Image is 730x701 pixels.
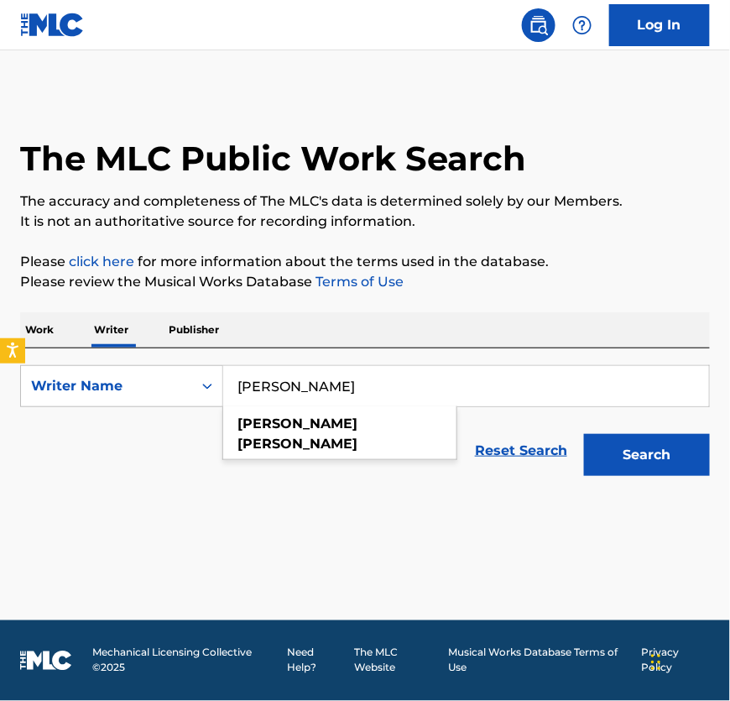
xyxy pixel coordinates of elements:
[20,138,526,180] h1: The MLC Public Work Search
[89,312,133,348] p: Writer
[609,4,710,46] a: Log In
[572,15,592,35] img: help
[20,191,710,212] p: The accuracy and completeness of The MLC's data is determined solely by our Members.
[641,646,710,676] a: Privacy Policy
[31,376,182,396] div: Writer Name
[237,436,357,452] strong: [PERSON_NAME]
[646,620,730,701] iframe: Chat Widget
[20,252,710,272] p: Please for more information about the terms used in the database.
[467,432,576,469] a: Reset Search
[69,254,134,269] a: click here
[651,637,661,688] div: Drag
[20,312,59,348] p: Work
[584,434,710,476] button: Search
[237,416,357,432] strong: [PERSON_NAME]
[20,13,85,37] img: MLC Logo
[312,274,404,290] a: Terms of Use
[522,8,555,42] a: Public Search
[164,312,224,348] p: Publisher
[448,646,631,676] a: Musical Works Database Terms of Use
[20,365,710,484] form: Search Form
[92,646,278,676] span: Mechanical Licensing Collective © 2025
[354,646,438,676] a: The MLC Website
[566,8,599,42] div: Help
[288,646,344,676] a: Need Help?
[20,212,710,232] p: It is not an authoritative source for recording information.
[20,272,710,292] p: Please review the Musical Works Database
[529,15,549,35] img: search
[20,651,72,671] img: logo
